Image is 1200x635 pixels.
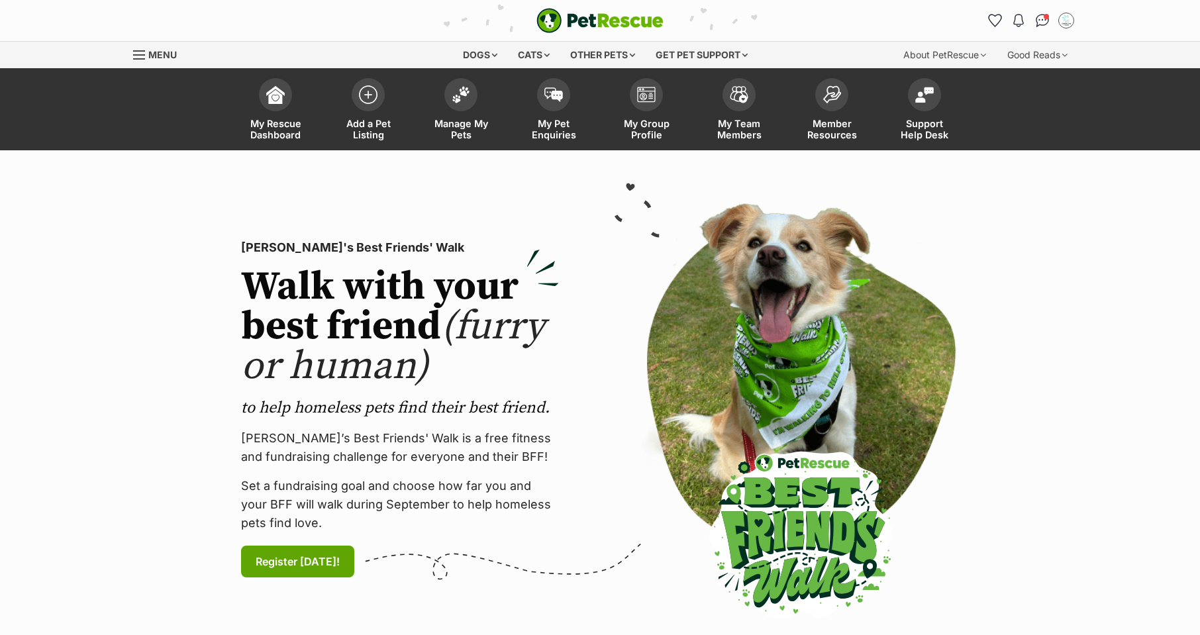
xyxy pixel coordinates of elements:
img: help-desk-icon-fdf02630f3aa405de69fd3d07c3f3aa587a6932b1a1747fa1d2bba05be0121f9.svg [915,87,934,103]
a: Member Resources [785,72,878,150]
button: Notifications [1008,10,1029,31]
span: Support Help Desk [895,118,954,140]
a: My Rescue Dashboard [229,72,322,150]
span: Menu [148,49,177,60]
a: Menu [133,42,186,66]
div: Other pets [561,42,644,68]
div: Get pet support [646,42,757,68]
div: Good Reads [998,42,1077,68]
span: Add a Pet Listing [338,118,398,140]
span: My Group Profile [617,118,676,140]
a: My Team Members [693,72,785,150]
span: My Pet Enquiries [524,118,583,140]
span: Register [DATE]! [256,554,340,569]
img: add-pet-listing-icon-0afa8454b4691262ce3f59096e99ab1cd57d4a30225e0717b998d2c9b9846f56.svg [359,85,377,104]
a: Manage My Pets [415,72,507,150]
p: Set a fundraising goal and choose how far you and your BFF will walk during September to help hom... [241,477,559,532]
p: [PERSON_NAME]'s Best Friends' Walk [241,238,559,257]
button: My account [1056,10,1077,31]
img: dashboard-icon-eb2f2d2d3e046f16d808141f083e7271f6b2e854fb5c12c21221c1fb7104beca.svg [266,85,285,104]
img: member-resources-icon-8e73f808a243e03378d46382f2149f9095a855e16c252ad45f914b54edf8863c.svg [823,85,841,103]
img: pet-enquiries-icon-7e3ad2cf08bfb03b45e93fb7055b45f3efa6380592205ae92323e6603595dc1f.svg [544,87,563,102]
div: Dogs [454,42,507,68]
img: group-profile-icon-3fa3cf56718a62981997c0bc7e787c4b2cf8bcc04b72c1350f741eb67cf2f40e.svg [637,87,656,103]
a: Support Help Desk [878,72,971,150]
a: Favourites [984,10,1005,31]
img: Animal Care Facility Staff profile pic [1060,14,1073,27]
img: notifications-46538b983faf8c2785f20acdc204bb7945ddae34d4c08c2a6579f10ce5e182be.svg [1013,14,1024,27]
span: (furry or human) [241,302,545,391]
span: My Team Members [709,118,769,140]
p: [PERSON_NAME]’s Best Friends' Walk is a free fitness and fundraising challenge for everyone and t... [241,429,559,466]
span: Member Resources [802,118,862,140]
img: manage-my-pets-icon-02211641906a0b7f246fdf0571729dbe1e7629f14944591b6c1af311fb30b64b.svg [452,86,470,103]
a: Register [DATE]! [241,546,354,577]
img: chat-41dd97257d64d25036548639549fe6c8038ab92f7586957e7f3b1b290dea8141.svg [1036,14,1050,27]
span: My Rescue Dashboard [246,118,305,140]
ul: Account quick links [984,10,1077,31]
img: logo-e224e6f780fb5917bec1dbf3a21bbac754714ae5b6737aabdf751b685950b380.svg [536,8,664,33]
p: to help homeless pets find their best friend. [241,397,559,418]
div: About PetRescue [894,42,995,68]
a: Add a Pet Listing [322,72,415,150]
div: Cats [509,42,559,68]
a: Conversations [1032,10,1053,31]
span: Manage My Pets [431,118,491,140]
a: My Group Profile [600,72,693,150]
a: My Pet Enquiries [507,72,600,150]
img: team-members-icon-5396bd8760b3fe7c0b43da4ab00e1e3bb1a5d9ba89233759b79545d2d3fc5d0d.svg [730,86,748,103]
a: PetRescue [536,8,664,33]
h2: Walk with your best friend [241,268,559,387]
